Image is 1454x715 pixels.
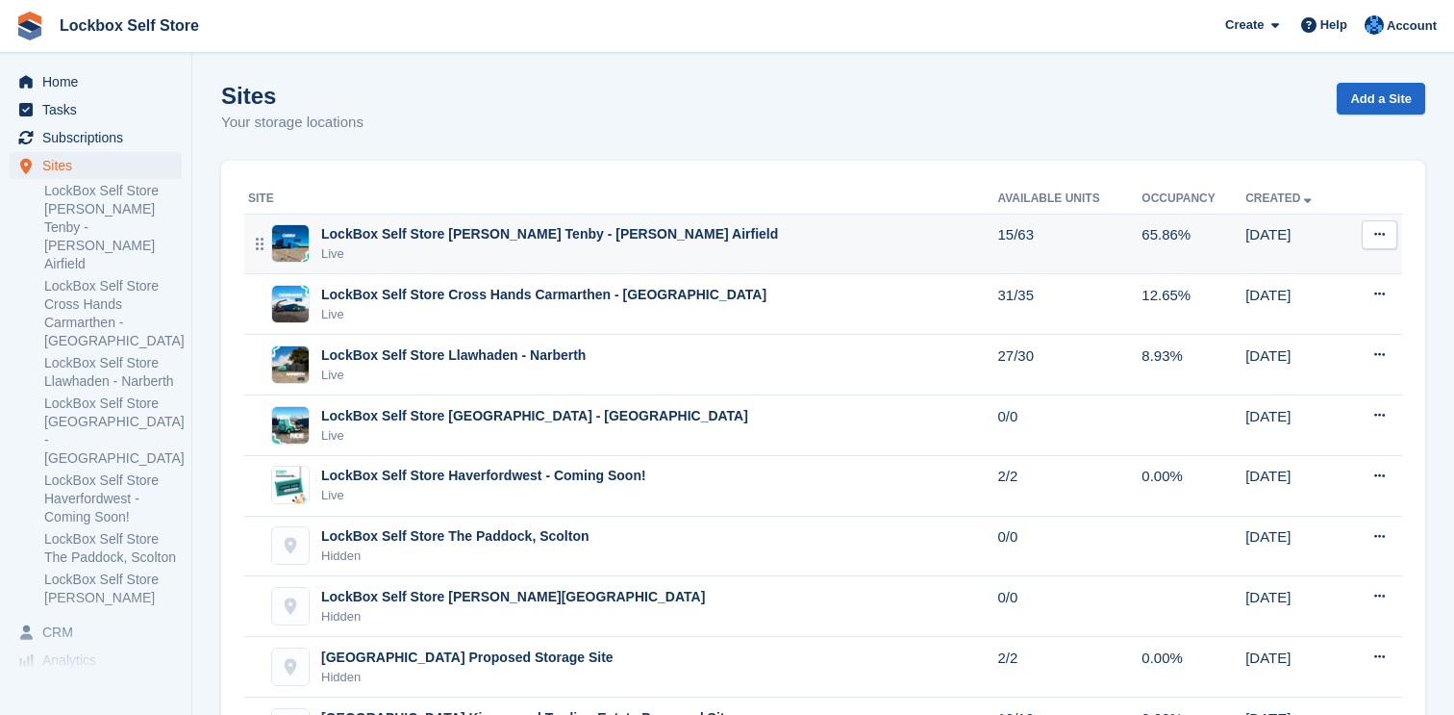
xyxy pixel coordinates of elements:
div: LockBox Self Store Haverfordwest - Coming Soon! [321,466,646,486]
td: [DATE] [1245,396,1344,456]
a: menu [10,124,182,151]
td: 2/2 [997,637,1141,698]
span: Subscriptions [42,124,158,151]
a: LockBox Self Store The Paddock, Scolton [44,530,182,567]
div: LockBox Self Store Cross Hands Carmarthen - [GEOGRAPHIC_DATA] [321,285,766,305]
span: Sites [42,152,158,179]
td: [DATE] [1245,576,1344,637]
p: Your storage locations [221,112,363,134]
a: Add a Site [1337,83,1425,115]
td: 31/35 [997,274,1141,335]
span: Create [1225,15,1264,35]
td: 0.00% [1141,637,1245,698]
img: Image of LockBox Self Store Llawhaden - Narberth site [272,346,309,383]
div: LockBox Self Store [GEOGRAPHIC_DATA] - [GEOGRAPHIC_DATA] [321,406,748,426]
td: [DATE] [1245,516,1344,576]
div: Live [321,366,586,385]
div: Hidden [321,668,614,687]
div: Live [321,486,646,505]
div: LockBox Self Store [PERSON_NAME] Tenby - [PERSON_NAME] Airfield [321,224,778,244]
a: Lockbox Self Store [52,10,207,41]
a: LockBox Self Store [PERSON_NAME][GEOGRAPHIC_DATA] [44,571,182,626]
img: Pembroke Dock Proposed Storage Site site image placeholder [272,649,309,685]
div: Live [321,305,766,324]
th: Occupancy [1141,184,1245,215]
span: CRM [42,619,158,646]
img: stora-icon-8386f47178a22dfd0bd8f6a31ec36ba5ce8667c1dd55bd0f319d3a0aa187defe.svg [15,12,44,40]
td: [DATE] [1245,274,1344,335]
td: [DATE] [1245,214,1344,274]
a: LockBox Self Store [GEOGRAPHIC_DATA] - [GEOGRAPHIC_DATA] [44,395,182,468]
a: menu [10,647,182,674]
div: LockBox Self Store Llawhaden - Narberth [321,345,586,366]
img: LockBox Self Store Waterston, Milford site image placeholder [272,588,309,625]
a: LockBox Self Store Llawhaden - Narberth [44,354,182,391]
span: Analytics [42,647,158,674]
td: 0/0 [997,396,1141,456]
div: LockBox Self Store [PERSON_NAME][GEOGRAPHIC_DATA] [321,587,705,607]
div: Live [321,426,748,446]
img: Image of LockBox Self Store Cross Hands Carmarthen - Parc Mawr site [272,286,309,322]
span: Account [1387,16,1437,36]
td: 2/2 [997,455,1141,516]
span: Home [42,68,158,95]
td: 65.86% [1141,214,1245,274]
div: Hidden [321,547,589,566]
span: Help [1320,15,1347,35]
th: Site [244,184,997,215]
td: 15/63 [997,214,1141,274]
img: Image of LockBox Self Store Haverfordwest - Coming Soon! site [272,467,309,503]
td: 0/0 [997,576,1141,637]
div: LockBox Self Store The Paddock, Scolton [321,526,589,547]
h1: Sites [221,83,363,109]
a: LockBox Self Store [PERSON_NAME] Tenby - [PERSON_NAME] Airfield [44,182,182,273]
td: 8.93% [1141,335,1245,396]
span: Tasks [42,96,158,123]
th: Available Units [997,184,1141,215]
td: 27/30 [997,335,1141,396]
a: menu [10,152,182,179]
div: [GEOGRAPHIC_DATA] Proposed Storage Site [321,648,614,668]
td: 0/0 [997,516,1141,576]
td: [DATE] [1245,637,1344,698]
a: menu [10,96,182,123]
a: Created [1245,192,1316,205]
a: menu [10,68,182,95]
td: 12.65% [1141,274,1245,335]
a: LockBox Self Store Cross Hands Carmarthen - [GEOGRAPHIC_DATA] [44,277,182,350]
td: 0.00% [1141,455,1245,516]
div: Hidden [321,607,705,626]
a: LockBox Self Store Haverfordwest - Coming Soon! [44,472,182,526]
td: [DATE] [1245,455,1344,516]
div: Live [321,244,778,264]
td: [DATE] [1245,335,1344,396]
img: Image of LockBox Self Store East Cardiff - Ocean Park site [272,407,309,444]
img: Naomi Davies [1365,15,1384,35]
img: Image of LockBox Self Store Carew Tenby - Carew Airfield site [272,225,309,262]
img: LockBox Self Store The Paddock, Scolton site image placeholder [272,527,309,564]
a: menu [10,619,182,646]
